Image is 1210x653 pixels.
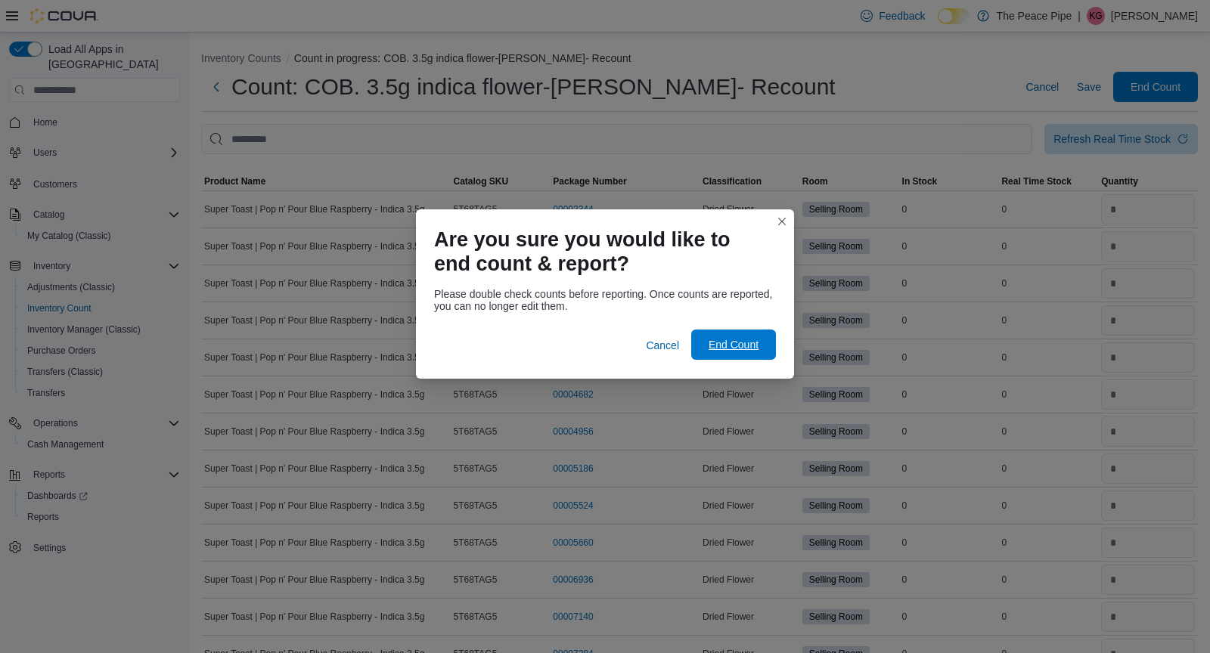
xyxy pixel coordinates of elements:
[434,288,776,312] div: Please double check counts before reporting. Once counts are reported, you can no longer edit them.
[646,338,679,353] span: Cancel
[773,212,791,231] button: Closes this modal window
[691,330,776,360] button: End Count
[434,227,764,276] h1: Are you sure you would like to end count & report?
[640,330,685,361] button: Cancel
[709,337,759,352] span: End Count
